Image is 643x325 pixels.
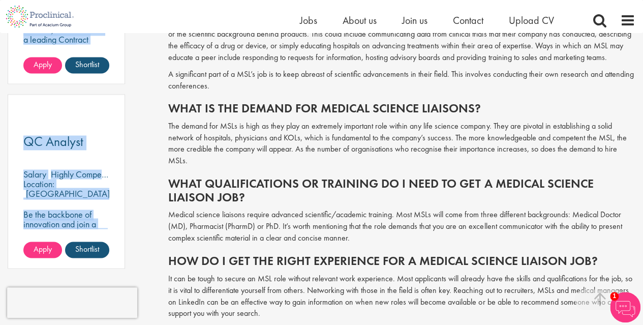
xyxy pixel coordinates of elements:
[168,69,635,92] p: A significant part of a MSL’s job is to keep abreast of scientific advancements in their field. T...
[168,209,635,244] p: Medical science liaisons require advanced scientific/academic training. Most MSLs will come from ...
[168,102,635,115] h2: What is the demand for medical science liaisons?
[453,14,483,27] a: Contact
[23,188,112,209] p: [GEOGRAPHIC_DATA], [GEOGRAPHIC_DATA]
[610,292,640,322] img: Chatbot
[343,14,377,27] a: About us
[7,287,137,318] iframe: reCAPTCHA
[509,14,554,27] a: Upload CV
[34,244,52,254] span: Apply
[168,254,635,267] h2: How do I get the right experience for a medical science liaison job?
[168,17,635,63] p: There is no sales pitch involved during their meetings with medical professionals. Instead, they ...
[168,273,635,319] p: It can be tough to secure an MSL role without relevant work experience. Most applicants will alre...
[402,14,427,27] a: Join us
[23,242,62,258] a: Apply
[610,292,619,301] span: 1
[168,177,635,204] h2: What qualifications or training do I need to get a medical science liaison job?
[23,57,62,73] a: Apply
[23,135,109,148] a: QC Analyst
[65,57,109,73] a: Shortlist
[23,133,83,150] span: QC Analyst
[65,242,109,258] a: Shortlist
[300,14,317,27] a: Jobs
[51,168,118,180] p: Highly Competitive
[23,210,109,268] p: Be the backbone of innovation and join a leading pharmaceutical company to help keep life-changin...
[23,178,54,190] span: Location:
[168,121,635,167] p: The demand for MSLs is high as they play an extremely important role within any life science comp...
[23,168,46,180] span: Salary
[34,59,52,70] span: Apply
